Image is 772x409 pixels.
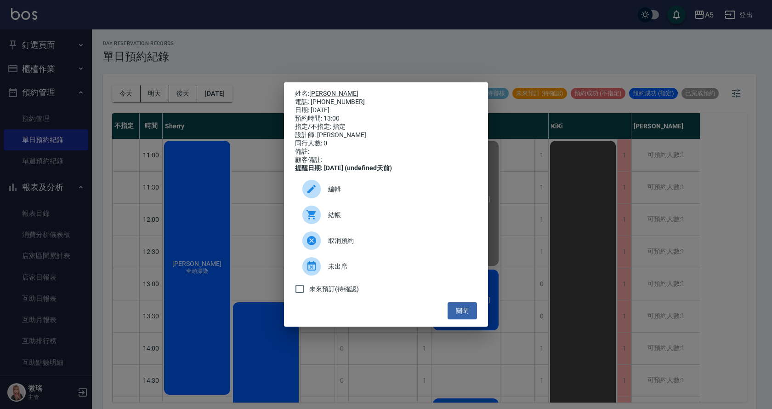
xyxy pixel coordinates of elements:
[328,236,470,246] span: 取消預約
[295,123,477,131] div: 指定/不指定: 指定
[295,202,477,228] a: 結帳
[309,284,359,294] span: 未來預訂(待確認)
[295,228,477,253] div: 取消預約
[328,210,470,220] span: 結帳
[295,90,477,98] p: 姓名:
[295,148,477,156] div: 備註:
[295,139,477,148] div: 同行人數: 0
[295,253,477,279] div: 未出席
[328,184,470,194] span: 編輯
[295,115,477,123] div: 預約時間: 13:00
[295,176,477,202] div: 編輯
[295,164,477,173] div: 提醒日期: [DATE] (undefined天前)
[295,98,477,106] div: 電話: [PHONE_NUMBER]
[295,106,477,115] div: 日期: [DATE]
[309,90,358,97] a: [PERSON_NAME]
[295,131,477,139] div: 設計師: [PERSON_NAME]
[448,302,477,319] button: 關閉
[295,156,477,164] div: 顧客備註:
[328,262,470,271] span: 未出席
